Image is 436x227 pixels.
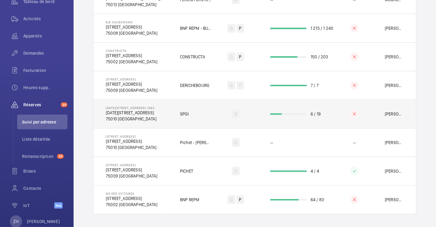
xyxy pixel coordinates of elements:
span: Heures supp. [23,84,67,91]
div: Q [228,24,235,33]
p: Pichet - [PERSON_NAME] [180,139,211,146]
span: Demandes [23,50,67,56]
span: Activités [23,16,67,22]
span: Facturation [23,67,67,73]
p: 75009 [GEOGRAPHIC_DATA] [106,87,157,93]
p: -- [353,139,356,146]
p: [PERSON_NAME] [385,168,404,174]
span: Retranscription [22,153,55,159]
p: CONSTRUCTA [180,54,205,60]
div: Q [232,110,239,118]
span: 39 [61,102,67,107]
p: 75010 [GEOGRAPHIC_DATA] [106,144,156,151]
p: [DATE][STREET_ADDRESS] 1945 [106,106,156,110]
p: 4 / 4 [311,168,319,174]
p: BNP REPM [180,197,199,203]
p: [PERSON_NAME] [385,111,404,117]
p: -- [270,139,273,146]
div: P [237,24,244,33]
p: [PERSON_NAME] [385,54,404,60]
p: 75008 [GEOGRAPHIC_DATA] [106,30,157,36]
div: Q [228,81,235,90]
p: [STREET_ADDRESS] [106,163,157,167]
span: Réserves [23,102,58,108]
p: 6 / 19 [311,111,321,117]
p: 75009 [GEOGRAPHIC_DATA] [106,173,157,179]
div: P [237,195,244,204]
p: [STREET_ADDRESS] [106,138,156,144]
p: [STREET_ADDRESS] [106,167,157,173]
p: CONSTRUCTA [106,49,157,53]
div: P [237,53,244,61]
p: 7 / 7 [311,82,319,88]
span: Bilans [23,168,67,174]
p: 6/8 Haussmann [106,20,157,24]
p: 75010 [GEOGRAPHIC_DATA] [106,116,156,122]
p: [STREET_ADDRESS] [106,77,157,81]
span: Appareils [23,33,67,39]
p: DERICHEBOURG [180,82,209,88]
p: [STREET_ADDRESS] [106,135,156,138]
div: Q [232,167,239,175]
p: 1 215 / 1 240 [311,25,333,31]
p: 75002 [GEOGRAPHIC_DATA] [106,202,157,208]
p: ZH [13,218,18,225]
p: 64 / 83 [311,197,324,203]
p: PICHET [180,168,193,174]
div: P [237,81,244,90]
p: [STREET_ADDRESS] [106,195,157,202]
p: [PERSON_NAME] [385,197,404,203]
p: 75002 [GEOGRAPHIC_DATA] [106,59,157,65]
div: Q [228,53,235,61]
p: [STREET_ADDRESS] [106,24,157,30]
p: ND DES VICTOIRES [106,192,157,195]
span: Suivi par adresse [22,119,67,125]
p: 75013 [GEOGRAPHIC_DATA] [106,2,170,8]
span: 39 [57,154,64,159]
p: [STREET_ADDRESS] [106,81,157,87]
span: IoT [23,202,54,209]
p: [PERSON_NAME] [385,82,404,88]
p: [PERSON_NAME] [27,218,60,225]
p: [PERSON_NAME] [385,139,404,146]
p: [STREET_ADDRESS] [106,53,157,59]
p: [PERSON_NAME] [385,25,404,31]
p: 150 / 203 [311,54,328,60]
p: BNP REPM - BU internationale [180,25,211,31]
div: Q [232,138,239,147]
p: SPGI [180,111,189,117]
span: Liste détaillée [22,136,67,142]
div: Q [228,195,235,204]
span: Beta [54,202,63,209]
span: Contacts [23,185,67,191]
p: [DATE][STREET_ADDRESS] [106,110,156,116]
